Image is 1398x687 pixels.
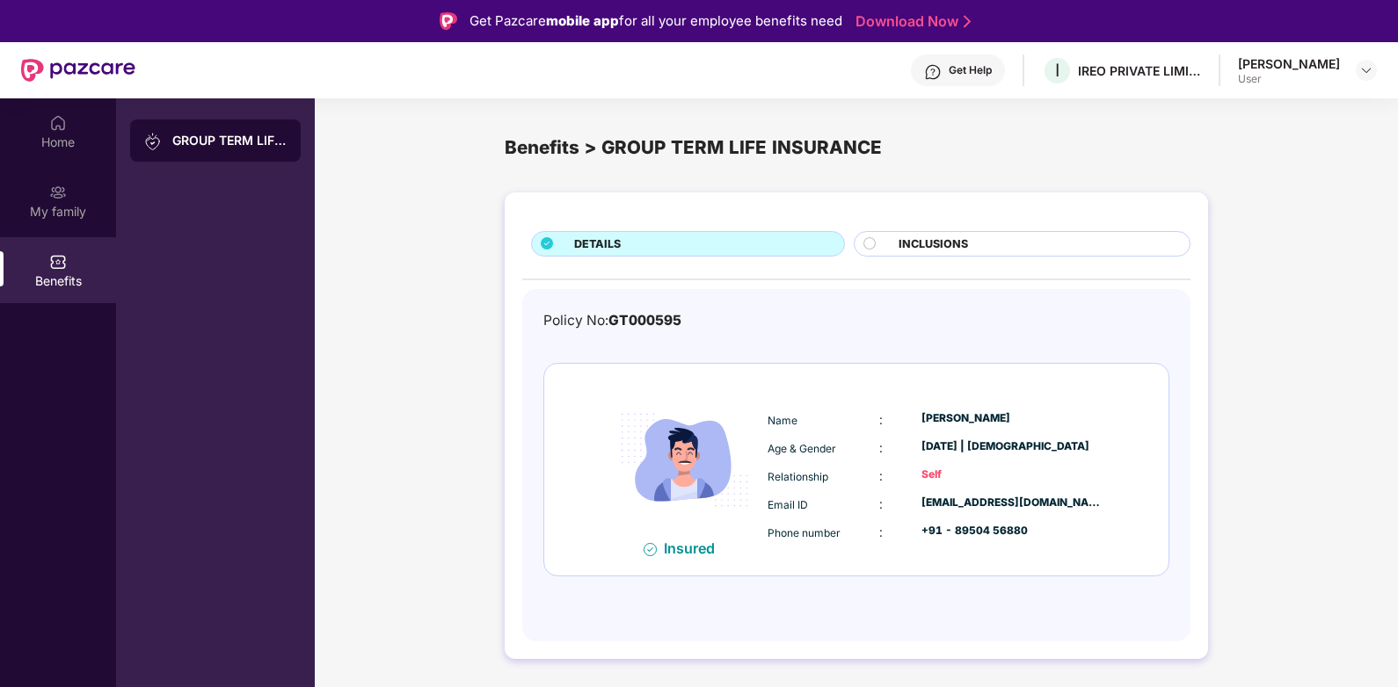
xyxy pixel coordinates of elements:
img: svg+xml;base64,PHN2ZyBpZD0iQmVuZWZpdHMiIHhtbG5zPSJodHRwOi8vd3d3LnczLm9yZy8yMDAwL3N2ZyIgd2lkdGg9Ij... [49,253,67,271]
div: [PERSON_NAME] [1238,55,1340,72]
div: IREO PRIVATE LIMITED [1078,62,1201,79]
div: Self [921,466,1103,483]
div: Policy No: [543,310,681,331]
span: : [879,496,883,511]
div: +91 - 89504 56880 [921,523,1103,539]
strong: mobile app [546,12,619,29]
span: INCLUSIONS [899,235,968,253]
span: DETAILS [574,235,621,253]
span: Age & Gender [768,442,836,455]
img: svg+xml;base64,PHN2ZyBpZD0iSG9tZSIgeG1sbnM9Imh0dHA6Ly93d3cudzMub3JnLzIwMDAvc3ZnIiB3aWR0aD0iMjAiIG... [49,114,67,132]
img: icon [606,381,764,539]
span: Relationship [768,470,828,483]
div: Get Pazcare for all your employee benefits need [470,11,842,32]
img: New Pazcare Logo [21,59,135,82]
div: [PERSON_NAME] [921,410,1103,427]
img: Stroke [964,12,971,31]
span: I [1055,60,1059,81]
span: : [879,524,883,539]
span: : [879,440,883,455]
span: : [879,468,883,483]
img: svg+xml;base64,PHN2ZyB3aWR0aD0iMjAiIGhlaWdodD0iMjAiIHZpZXdCb3g9IjAgMCAyMCAyMCIgZmlsbD0ibm9uZSIgeG... [49,184,67,201]
div: [EMAIL_ADDRESS][DOMAIN_NAME] [921,495,1103,511]
span: : [879,412,883,427]
div: User [1238,72,1340,86]
div: Get Help [949,63,992,77]
div: Benefits > GROUP TERM LIFE INSURANCE [505,134,1208,162]
img: Logo [440,12,457,30]
img: svg+xml;base64,PHN2ZyB3aWR0aD0iMjAiIGhlaWdodD0iMjAiIHZpZXdCb3g9IjAgMCAyMCAyMCIgZmlsbD0ibm9uZSIgeG... [144,133,162,150]
img: svg+xml;base64,PHN2ZyBpZD0iRHJvcGRvd24tMzJ4MzIiIHhtbG5zPSJodHRwOi8vd3d3LnczLm9yZy8yMDAwL3N2ZyIgd2... [1359,63,1373,77]
a: Download Now [856,12,965,31]
span: Name [768,414,797,427]
img: svg+xml;base64,PHN2ZyB4bWxucz0iaHR0cDovL3d3dy53My5vcmcvMjAwMC9zdmciIHdpZHRoPSIxNiIgaGVpZ2h0PSIxNi... [644,543,657,556]
div: GROUP TERM LIFE INSURANCE [172,132,287,149]
div: Insured [664,539,725,557]
span: Phone number [768,526,841,539]
div: [DATE] | [DEMOGRAPHIC_DATA] [921,438,1103,455]
img: svg+xml;base64,PHN2ZyBpZD0iSGVscC0zMngzMiIgeG1sbnM9Imh0dHA6Ly93d3cudzMub3JnLzIwMDAvc3ZnIiB3aWR0aD... [924,63,942,81]
span: Email ID [768,498,808,511]
span: GT000595 [608,312,681,329]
